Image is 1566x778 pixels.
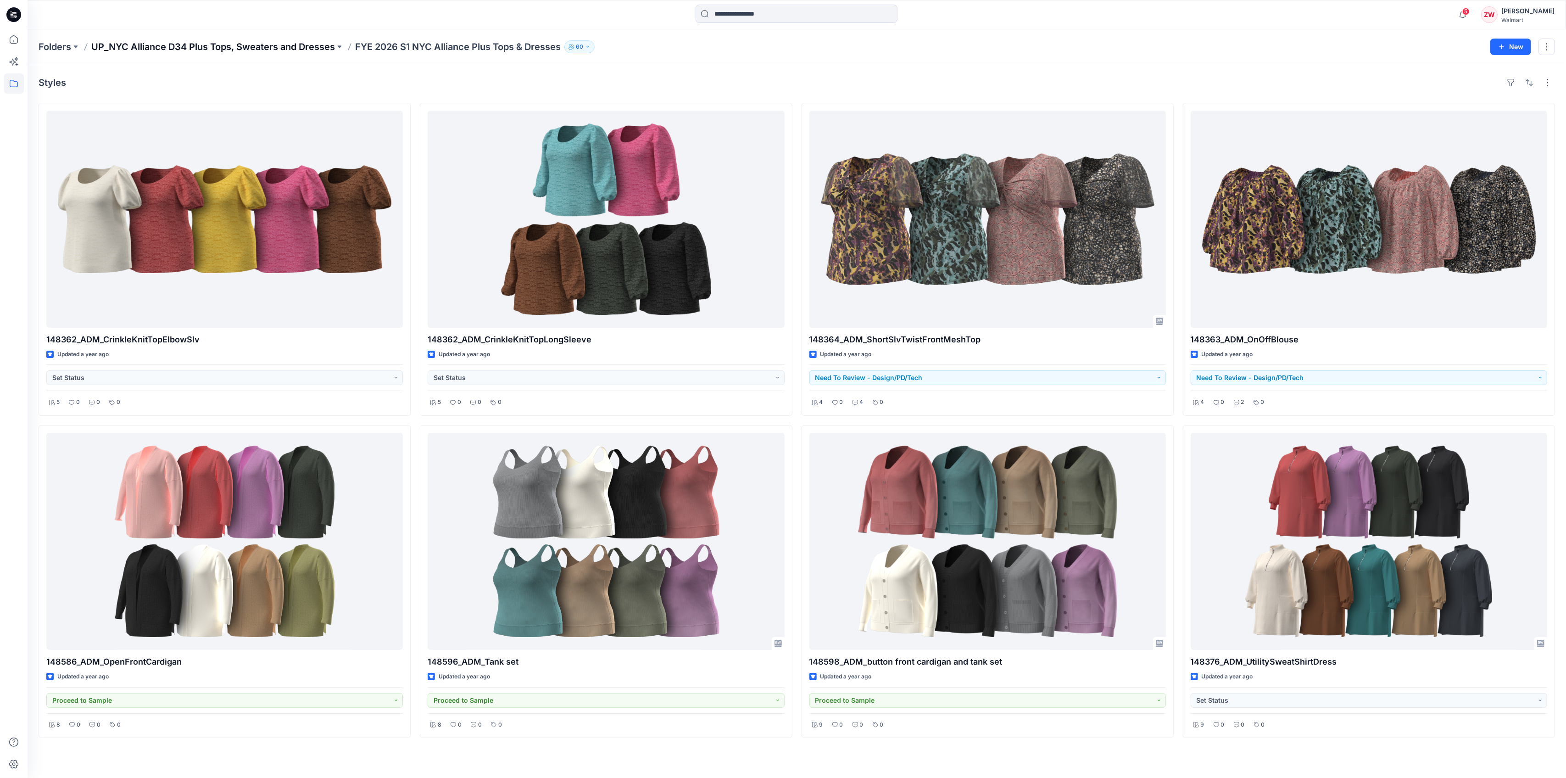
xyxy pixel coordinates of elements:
[439,672,490,682] p: Updated a year ago
[428,111,784,328] a: 148362_ADM_CrinkleKnitTopLongSleeve
[46,111,403,328] a: 148362_ADM_CrinkleKnitTopElbowSlv
[498,720,502,730] p: 0
[1191,433,1547,650] a: 148376_ADM_UtilitySweatShirtDress
[840,397,843,407] p: 0
[860,720,864,730] p: 0
[1191,333,1547,346] p: 148363_ADM_OnOffBlouse
[77,720,80,730] p: 0
[880,397,884,407] p: 0
[428,655,784,668] p: 148596_ADM_Tank set
[1191,655,1547,668] p: 148376_ADM_UtilitySweatShirtDress
[76,397,80,407] p: 0
[439,350,490,359] p: Updated a year ago
[1201,397,1204,407] p: 4
[117,397,120,407] p: 0
[809,655,1166,668] p: 148598_ADM_button front cardigan and tank set
[840,720,843,730] p: 0
[39,40,71,53] a: Folders
[46,433,403,650] a: 148586_ADM_OpenFrontCardigan
[819,397,823,407] p: 4
[57,350,109,359] p: Updated a year ago
[438,397,441,407] p: 5
[1501,17,1555,23] div: Walmart
[809,111,1166,328] a: 148364_ADM_ShortSlvTwistFrontMeshTop
[820,672,872,682] p: Updated a year ago
[1221,720,1225,730] p: 0
[576,42,583,52] p: 60
[96,397,100,407] p: 0
[1462,8,1470,15] span: 5
[46,333,403,346] p: 148362_ADM_CrinkleKnitTopElbowSlv
[1241,720,1245,730] p: 0
[1490,39,1531,55] button: New
[860,397,864,407] p: 4
[1202,672,1253,682] p: Updated a year ago
[1191,111,1547,328] a: 148363_ADM_OnOffBlouse
[56,397,60,407] p: 5
[1481,6,1498,23] div: ZW
[428,433,784,650] a: 148596_ADM_Tank set
[1261,397,1265,407] p: 0
[39,77,66,88] h4: Styles
[117,720,121,730] p: 0
[1221,397,1225,407] p: 0
[819,720,823,730] p: 9
[46,655,403,668] p: 148586_ADM_OpenFrontCardigan
[478,720,482,730] p: 0
[91,40,335,53] a: UP_NYC Alliance D34 Plus Tops, Sweaters and Dresses
[1201,720,1204,730] p: 9
[478,397,481,407] p: 0
[1241,397,1244,407] p: 2
[564,40,595,53] button: 60
[880,720,884,730] p: 0
[57,672,109,682] p: Updated a year ago
[1261,720,1265,730] p: 0
[56,720,60,730] p: 8
[820,350,872,359] p: Updated a year ago
[1501,6,1555,17] div: [PERSON_NAME]
[809,433,1166,650] a: 148598_ADM_button front cardigan and tank set
[1202,350,1253,359] p: Updated a year ago
[809,333,1166,346] p: 148364_ADM_ShortSlvTwistFrontMeshTop
[428,333,784,346] p: 148362_ADM_CrinkleKnitTopLongSleeve
[458,720,462,730] p: 0
[457,397,461,407] p: 0
[355,40,561,53] p: FYE 2026 S1 NYC Alliance Plus Tops & Dresses
[498,397,502,407] p: 0
[438,720,441,730] p: 8
[97,720,100,730] p: 0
